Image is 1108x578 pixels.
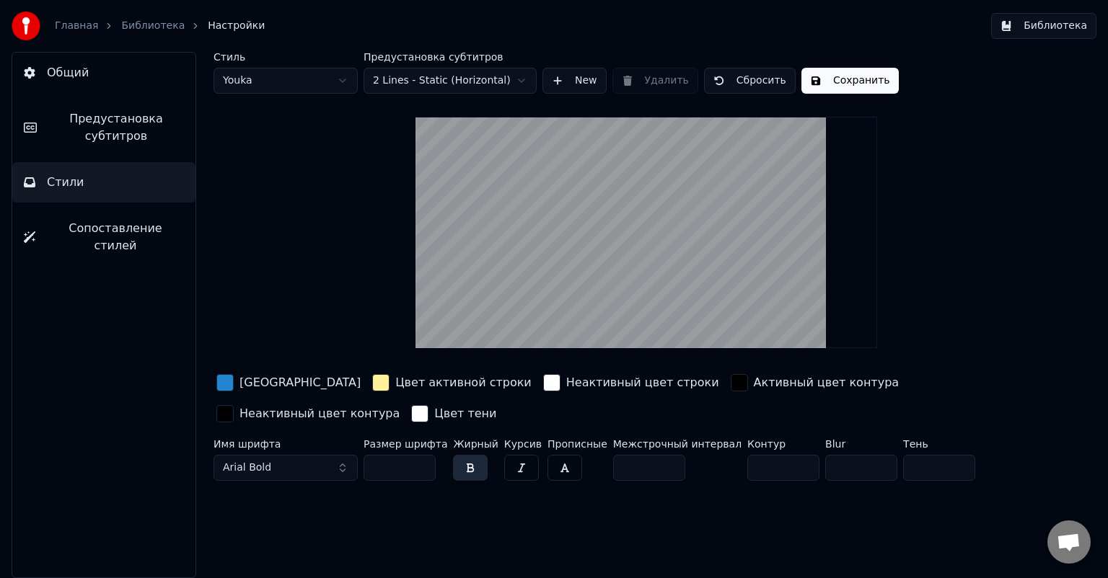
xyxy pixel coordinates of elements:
label: Жирный [453,439,498,449]
span: Стили [47,174,84,191]
label: Контур [747,439,819,449]
label: Межстрочный интервал [613,439,742,449]
span: Общий [47,64,89,81]
button: [GEOGRAPHIC_DATA] [214,371,364,394]
label: Тень [903,439,975,449]
button: Общий [12,53,195,93]
label: Прописные [548,439,607,449]
button: Сопоставление стилей [12,208,195,266]
span: Предустановка субтитров [48,110,184,145]
nav: breadcrumb [55,19,265,33]
a: Библиотека [121,19,185,33]
div: Неактивный цвет контура [239,405,400,422]
button: Цвет тени [408,402,499,425]
label: Имя шрифта [214,439,358,449]
div: Активный цвет контура [754,374,900,391]
span: Настройки [208,19,265,33]
label: Предустановка субтитров [364,52,537,62]
button: Стили [12,162,195,203]
div: Цвет тени [434,405,496,422]
div: Открытый чат [1047,520,1091,564]
button: Предустановка субтитров [12,99,195,156]
button: Сохранить [801,68,899,94]
button: Цвет активной строки [369,371,535,394]
label: Размер шрифта [364,439,447,449]
button: Сбросить [704,68,796,94]
button: Библиотека [991,13,1096,39]
button: Неактивный цвет строки [540,371,722,394]
label: Blur [825,439,897,449]
div: Неактивный цвет строки [566,374,719,391]
button: Активный цвет контура [728,371,902,394]
span: Сопоставление стилей [47,220,184,254]
div: Цвет активной строки [395,374,532,391]
label: Курсив [504,439,542,449]
a: Главная [55,19,98,33]
button: New [542,68,607,94]
div: [GEOGRAPHIC_DATA] [239,374,361,391]
label: Стиль [214,52,358,62]
img: youka [12,12,40,40]
button: Неактивный цвет контура [214,402,403,425]
span: Arial Bold [223,461,271,475]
